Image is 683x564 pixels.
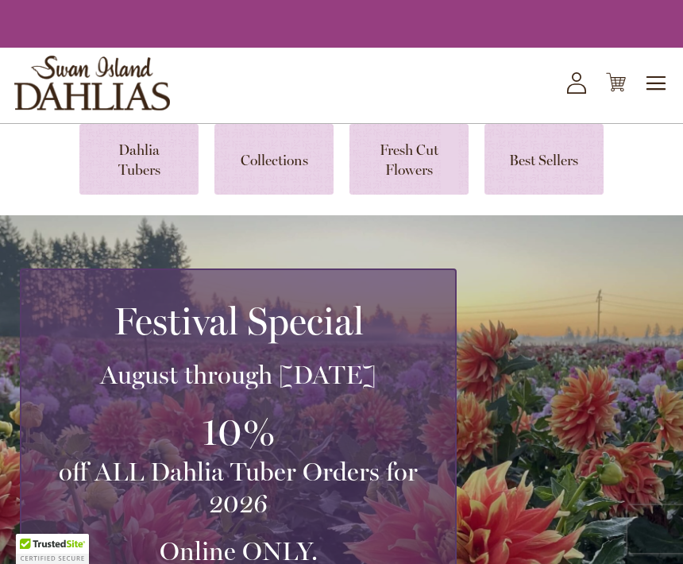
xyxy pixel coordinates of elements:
a: store logo [14,56,170,110]
h3: off ALL Dahlia Tuber Orders for 2026 [41,456,436,520]
h2: Festival Special [41,299,436,343]
h3: August through [DATE] [41,359,436,391]
h3: 10% [41,407,436,457]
